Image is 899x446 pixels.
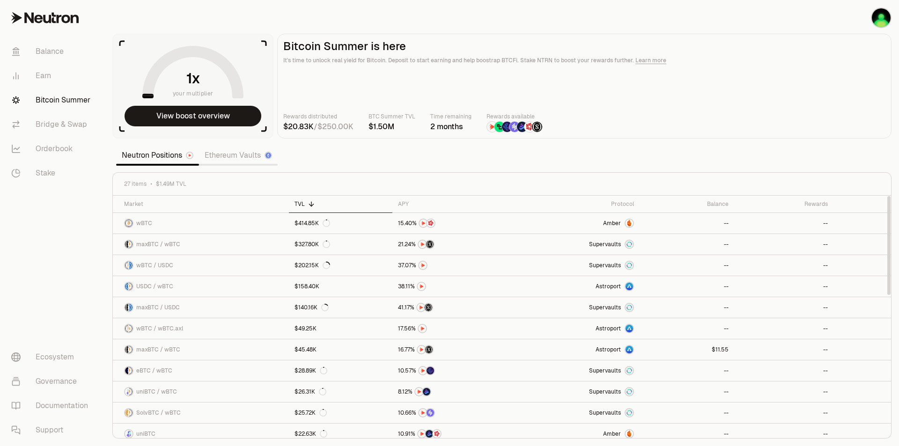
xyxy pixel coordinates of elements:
[113,360,289,381] a: eBTC LogowBTC LogoeBTC / wBTC
[392,213,516,234] a: NTRNMars Fragments
[113,255,289,276] a: wBTC LogoUSDC LogowBTC / USDC
[734,381,833,402] a: --
[419,262,427,269] img: NTRN
[430,121,472,132] div: 2 months
[425,304,432,311] img: Structured Points
[129,325,133,332] img: wBTC.axl Logo
[295,200,386,208] div: TVL
[516,297,640,318] a: SupervaultsSupervaults
[509,122,520,132] img: Solv Points
[423,388,430,395] img: Bedrock Diamonds
[640,213,735,234] a: --
[4,64,101,88] a: Earn
[136,409,181,417] span: SolvBTC / wBTC
[494,122,505,132] img: Lombard Lux
[734,255,833,276] a: --
[417,304,425,311] img: NTRN
[640,318,735,339] a: --
[734,424,833,444] a: --
[419,325,426,332] img: NTRN
[392,402,516,423] a: NTRNSolv Points
[419,241,426,248] img: NTRN
[635,57,666,64] a: Learn more
[129,304,133,311] img: USDC Logo
[427,219,435,227] img: Mars Fragments
[392,276,516,297] a: NTRN
[4,112,101,137] a: Bridge & Swap
[645,200,729,208] div: Balance
[136,219,152,227] span: wBTC
[125,262,128,269] img: wBTC Logo
[129,367,133,374] img: wBTC Logo
[419,367,427,374] img: NTRN
[295,283,319,290] div: $158.40K
[603,219,621,227] span: Amber
[398,408,510,417] button: NTRNSolv Points
[427,367,434,374] img: EtherFi Points
[187,153,192,158] img: Neutron Logo
[640,424,735,444] a: --
[129,388,133,395] img: wBTC Logo
[125,304,128,311] img: maxBTC Logo
[125,430,133,438] img: uniBTC Logo
[415,388,423,395] img: NTRN
[398,345,510,354] button: NTRNStructured Points
[640,297,735,318] a: --
[516,381,640,402] a: SupervaultsSupervaults
[427,409,434,417] img: Solv Points
[418,346,425,353] img: NTRN
[516,213,640,234] a: AmberAmber
[640,360,735,381] a: --
[4,345,101,369] a: Ecosystem
[295,325,317,332] div: $49.25K
[4,88,101,112] a: Bitcoin Summer
[392,339,516,360] a: NTRNStructured Points
[283,56,885,65] p: It's time to unlock real yield for Bitcoin. Deposit to start earning and help boostrap BTCFi. Sta...
[113,276,289,297] a: USDC LogowBTC LogoUSDC / wBTC
[419,409,427,417] img: NTRN
[199,146,278,165] a: Ethereum Vaults
[596,325,621,332] span: Astroport
[516,255,640,276] a: SupervaultsSupervaults
[589,388,621,395] span: Supervaults
[295,367,327,374] div: $28.89K
[125,106,261,126] button: View boost overview
[626,304,633,311] img: Supervaults
[136,283,173,290] span: USDC / wBTC
[487,122,497,132] img: NTRN
[116,146,199,165] a: Neutron Positions
[113,297,289,318] a: maxBTC LogoUSDC LogomaxBTC / USDC
[640,234,735,255] a: --
[125,409,128,417] img: SolvBTC Logo
[283,40,885,53] h2: Bitcoin Summer is here
[113,402,289,423] a: SolvBTC LogowBTC LogoSolvBTC / wBTC
[129,241,133,248] img: wBTC Logo
[596,283,621,290] span: Astroport
[283,121,354,132] div: /
[734,339,833,360] a: --
[113,424,289,444] a: uniBTC LogouniBTC
[295,262,330,269] div: $202.15K
[433,430,441,438] img: Mars Fragments
[368,112,415,121] p: BTC Summer TVL
[425,346,433,353] img: Structured Points
[392,255,516,276] a: NTRN
[596,346,621,353] span: Astroport
[398,240,510,249] button: NTRNStructured Points
[589,409,621,417] span: Supervaults
[418,430,426,438] img: NTRN
[4,369,101,394] a: Governance
[125,325,128,332] img: wBTC Logo
[398,387,510,396] button: NTRNBedrock Diamonds
[626,430,633,438] img: Amber
[124,200,283,208] div: Market
[532,122,542,132] img: Structured Points
[734,276,833,297] a: --
[4,137,101,161] a: Orderbook
[129,262,133,269] img: USDC Logo
[113,318,289,339] a: wBTC LogowBTC.axl LogowBTC / wBTC.axl
[398,303,510,312] button: NTRNStructured Points
[265,153,271,158] img: Ethereum Logo
[113,213,289,234] a: wBTC LogowBTC
[734,213,833,234] a: --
